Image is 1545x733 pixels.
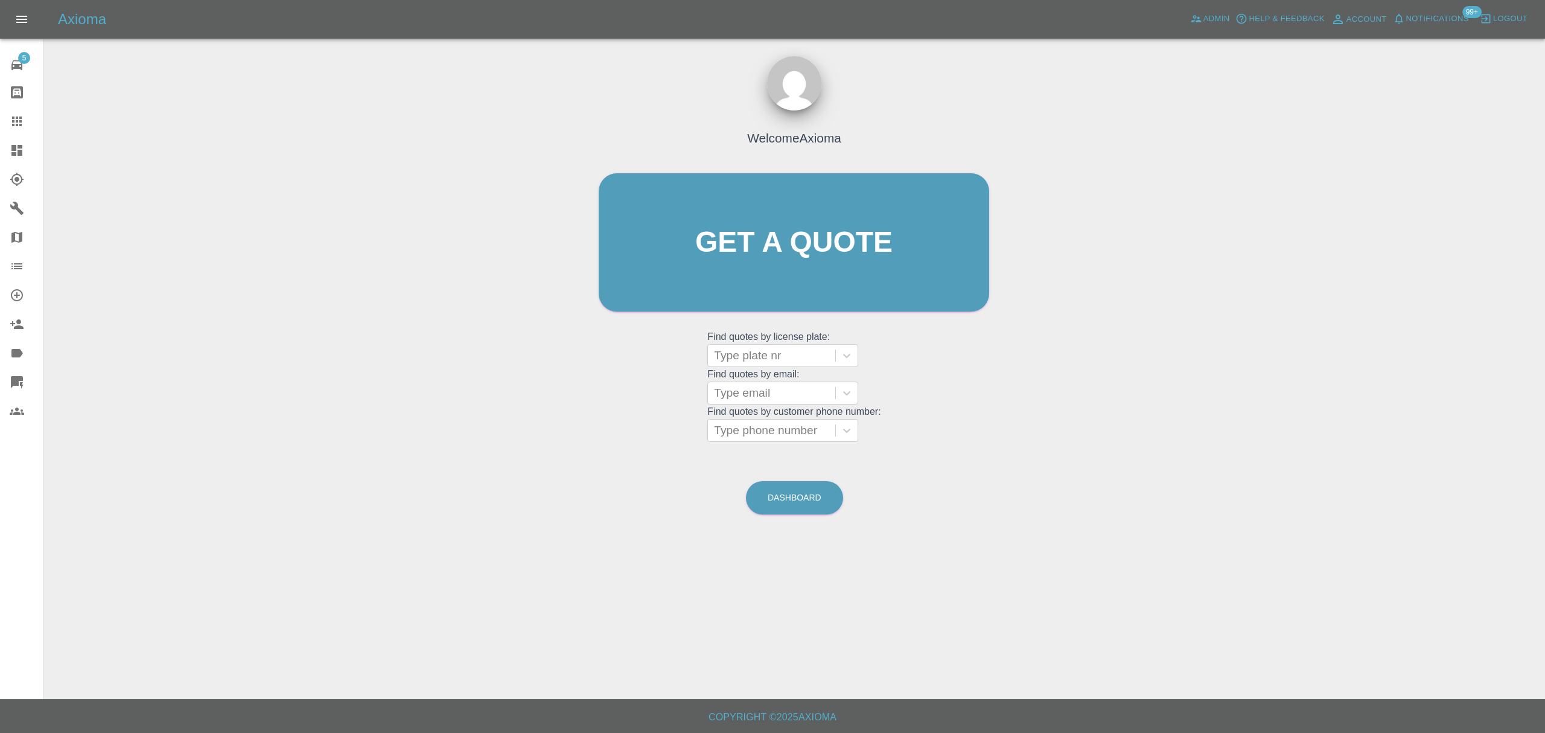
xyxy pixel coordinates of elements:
span: 99+ [1462,6,1482,18]
a: Account [1328,10,1390,29]
span: Admin [1203,12,1230,26]
span: Logout [1493,12,1527,26]
span: Help & Feedback [1249,12,1324,26]
button: Open drawer [7,5,36,34]
span: Notifications [1406,12,1469,26]
a: Get a quote [599,173,989,312]
a: Admin [1187,10,1233,28]
grid: Find quotes by email: [707,369,881,405]
grid: Find quotes by customer phone number: [707,406,881,442]
button: Help & Feedback [1232,10,1327,28]
grid: Find quotes by license plate: [707,331,881,367]
h6: Copyright © 2025 Axioma [10,709,1535,726]
button: Logout [1477,10,1531,28]
h5: Axioma [58,10,106,29]
span: Account [1346,13,1387,27]
img: ... [767,56,821,110]
span: 5 [18,52,30,64]
h4: Welcome Axioma [747,129,841,147]
a: Dashboard [746,481,843,514]
button: Notifications [1390,10,1472,28]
